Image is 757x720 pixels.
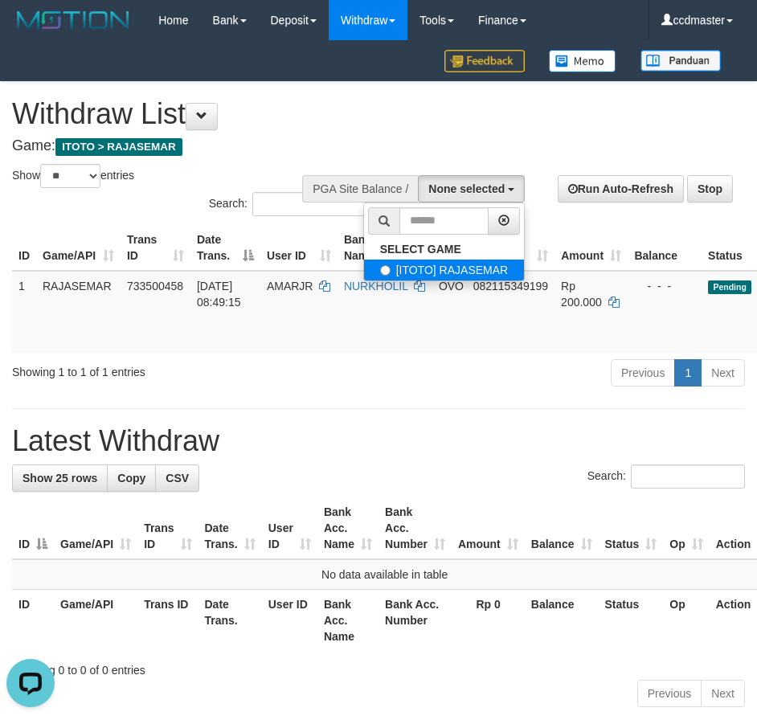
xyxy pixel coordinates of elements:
[380,243,461,256] b: SELECT GAME
[209,192,366,216] label: Search:
[549,50,616,72] img: Button%20Memo.svg
[587,464,745,489] label: Search:
[127,280,183,292] span: 733500458
[302,175,418,202] div: PGA Site Balance /
[55,138,182,156] span: ITOTO > RAJASEMAR
[198,590,262,652] th: Date Trans.
[439,280,464,292] span: OVO
[663,590,709,652] th: Op
[155,464,199,492] a: CSV
[444,50,525,72] img: Feedback.jpg
[418,175,525,202] button: None selected
[701,680,745,707] a: Next
[631,464,745,489] input: Search:
[121,225,190,271] th: Trans ID: activate to sort column ascending
[137,497,198,559] th: Trans ID: activate to sort column ascending
[378,590,452,652] th: Bank Acc. Number
[12,590,54,652] th: ID
[12,98,733,130] h1: Withdraw List
[317,497,378,559] th: Bank Acc. Name: activate to sort column ascending
[12,464,108,492] a: Show 25 rows
[267,280,313,292] span: AMARJR
[197,280,241,309] span: [DATE] 08:49:15
[262,590,317,652] th: User ID
[12,164,134,188] label: Show entries
[525,497,599,559] th: Balance: activate to sort column ascending
[599,497,664,559] th: Status: activate to sort column ascending
[12,425,745,457] h1: Latest Withdraw
[12,497,54,559] th: ID: activate to sort column descending
[452,590,525,652] th: Rp 0
[640,50,721,72] img: panduan.png
[23,472,97,485] span: Show 25 rows
[380,265,391,276] input: [ITOTO] RAJASEMAR
[378,497,452,559] th: Bank Acc. Number: activate to sort column ascending
[364,260,525,280] label: [ITOTO] RAJASEMAR
[452,497,525,559] th: Amount: activate to sort column ascending
[117,472,145,485] span: Copy
[554,225,628,271] th: Amount: activate to sort column ascending
[36,225,121,271] th: Game/API: activate to sort column ascending
[40,164,100,188] select: Showentries
[12,138,733,154] h4: Game:
[344,280,408,292] a: NURKHOLIL
[637,680,702,707] a: Previous
[54,590,137,652] th: Game/API
[701,359,745,387] a: Next
[364,239,525,260] a: SELECT GAME
[198,497,262,559] th: Date Trans.: activate to sort column ascending
[428,182,505,195] span: None selected
[166,472,189,485] span: CSV
[628,225,702,271] th: Balance
[12,8,134,32] img: MOTION_logo.png
[6,6,55,55] button: Open LiveChat chat widget
[473,280,548,292] span: Copy 082115349199 to clipboard
[12,656,745,678] div: Showing 0 to 0 of 0 entries
[708,280,751,294] span: Pending
[107,464,156,492] a: Copy
[260,225,338,271] th: User ID: activate to sort column ascending
[663,497,709,559] th: Op: activate to sort column ascending
[561,280,602,309] span: Rp 200.000
[252,192,366,216] input: Search:
[674,359,702,387] a: 1
[317,590,378,652] th: Bank Acc. Name
[634,278,695,294] div: - - -
[599,590,664,652] th: Status
[687,175,733,202] a: Stop
[558,175,684,202] a: Run Auto-Refresh
[12,358,304,380] div: Showing 1 to 1 of 1 entries
[36,271,121,353] td: RAJASEMAR
[54,497,137,559] th: Game/API: activate to sort column ascending
[611,359,675,387] a: Previous
[525,590,599,652] th: Balance
[12,559,757,590] td: No data available in table
[338,225,432,271] th: Bank Acc. Name: activate to sort column ascending
[12,271,36,353] td: 1
[137,590,198,652] th: Trans ID
[12,225,36,271] th: ID
[262,497,317,559] th: User ID: activate to sort column ascending
[190,225,260,271] th: Date Trans.: activate to sort column descending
